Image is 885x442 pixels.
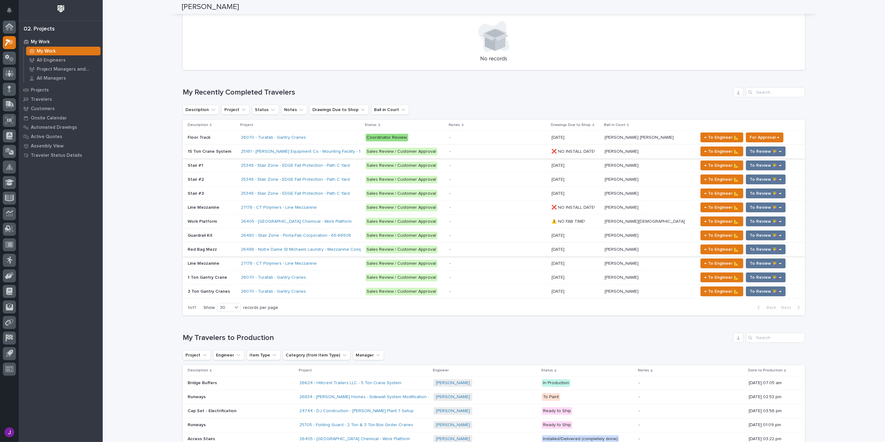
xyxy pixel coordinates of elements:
[746,161,786,170] button: To Review 👨‍🏭 →
[188,274,228,280] p: 1 Ton Gantry Crane
[19,85,103,95] a: Projects
[31,106,55,112] p: Customers
[183,257,805,271] tr: Line MezzanineLine Mezzanine 27178 - CT Polymers - Line Mezzanine Sales Review / Customer Approva...
[436,422,470,428] a: [PERSON_NAME]
[183,159,805,173] tr: Stair #1Stair #1 25348 - Stair Zone - EDGE Fall Protection - Path C Yard Sales Review / Customer ...
[241,247,376,252] a: 26486 - Notre Dame St Michaels Laundry - Mezzanine Components
[450,177,451,182] div: -
[552,232,566,238] p: [DATE]
[188,435,216,442] p: Access Stairs
[746,133,784,142] button: For Approval →
[31,143,63,149] p: Assembly View
[188,379,218,386] p: Bridge Buffers
[299,367,312,374] p: Project
[24,26,55,33] div: 02. Projects
[188,162,204,168] p: Stair #1
[700,188,743,198] button: ← To Engineer 📐
[748,367,783,374] p: Date to Production
[188,393,207,400] p: Runways
[188,204,221,210] p: Line Mezzanine
[188,232,214,238] p: Guardrail Kit
[183,105,219,115] button: Description
[183,215,805,229] tr: Work PlatformWork Platform 26405 - [GEOGRAPHIC_DATA] Chemical - Work Platform Sales Review / Cust...
[705,134,739,141] span: ← To Engineer 📐
[605,148,640,154] p: [PERSON_NAME]
[746,333,805,343] input: Search
[37,76,66,81] p: All Managers
[240,122,253,128] p: Project
[779,305,805,310] button: Next
[366,246,438,254] div: Sales Review / Customer Approval
[552,134,566,140] p: [DATE]
[188,148,232,154] p: 15 Ton Crane System
[705,246,739,253] span: ← To Engineer 📐
[353,350,384,360] button: Manager
[750,134,780,141] span: For Approval →
[605,190,640,196] p: [PERSON_NAME]
[605,246,640,252] p: [PERSON_NAME]
[750,246,782,253] span: To Review 👨‍🏭 →
[542,393,560,401] div: To Paint
[188,176,205,182] p: Stair #2
[450,205,451,210] div: -
[19,37,103,46] a: My Work
[750,260,782,267] span: To Review 👨‍🏭 →
[749,436,795,442] p: [DATE] 03:22 pm
[605,260,640,266] p: [PERSON_NAME]
[299,394,472,400] a: 26834 - [PERSON_NAME] Homes - Sidewall System Modification and P-Wall Set System
[366,148,438,156] div: Sales Review / Customer Approval
[639,408,640,414] div: -
[605,204,640,210] p: [PERSON_NAME]
[8,7,16,17] div: Notifications
[750,288,782,295] span: To Review 👨‍🏭 →
[752,305,779,310] button: Back
[183,300,201,315] p: 1 of 1
[705,288,739,295] span: ← To Engineer 📐
[310,105,369,115] button: Drawings Due to Shop
[450,135,451,140] div: -
[241,261,317,266] a: 27178 - CT Polymers - Line Mezzanine
[241,205,317,210] a: 27178 - CT Polymers - Line Mezzanine
[241,233,351,238] a: 26480 - Stair Zone - Porta-Fab Corporation - 65-66508
[605,176,640,182] p: [PERSON_NAME]
[552,274,566,280] p: [DATE]
[37,67,98,72] p: Project Managers and Engineers
[639,394,640,400] div: -
[605,162,640,168] p: [PERSON_NAME]
[705,232,739,239] span: ← To Engineer 📐
[299,422,414,428] a: 25705 - Folding Guard - 2 Ton & 3 Ton Box Girder Cranes
[750,204,782,211] span: To Review 👨‍🏭 →
[552,260,566,266] p: [DATE]
[183,88,731,97] h1: My Recently Completed Travelers
[605,218,686,224] p: [PERSON_NAME][DEMOGRAPHIC_DATA]
[542,379,570,387] div: In Production
[436,394,470,400] a: [PERSON_NAME]
[705,260,739,267] span: ← To Engineer 📐
[299,380,402,386] a: 26624 - Hillcrest Trailers LLC - 5 Ton Crane System
[542,407,572,415] div: Ready to Ship
[705,204,739,211] span: ← To Engineer 📐
[218,305,232,311] div: 30
[188,288,231,294] p: 3 Ton Gantry Cranes
[746,174,786,184] button: To Review 👨‍🏭 →
[24,47,103,55] a: My Work
[366,204,438,212] div: Sales Review / Customer Approval
[750,176,782,183] span: To Review 👨‍🏭 →
[366,232,438,240] div: Sales Review / Customer Approval
[24,74,103,82] a: All Managers
[449,122,460,128] p: Notes
[183,173,805,187] tr: Stair #2Stair #2 25348 - Stair Zone - EDGE Fall Protection - Path C Yard Sales Review / Customer ...
[705,218,739,225] span: ← To Engineer 📐
[204,305,215,310] p: Show
[299,436,410,442] a: 26405 - [GEOGRAPHIC_DATA] Chemical - Work Platform
[542,421,572,429] div: Ready to Ship
[700,174,743,184] button: ← To Engineer 📐
[436,380,470,386] a: [PERSON_NAME]
[639,422,640,428] div: -
[183,404,805,418] tr: Cap Set - ElectrificationCap Set - Electrification 24744 - DJ Construction - [PERSON_NAME] Plant ...
[24,56,103,64] a: All Engineers
[450,289,451,294] div: -
[552,246,566,252] p: [DATE]
[19,113,103,123] a: Onsite Calendar
[31,97,52,102] p: Travelers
